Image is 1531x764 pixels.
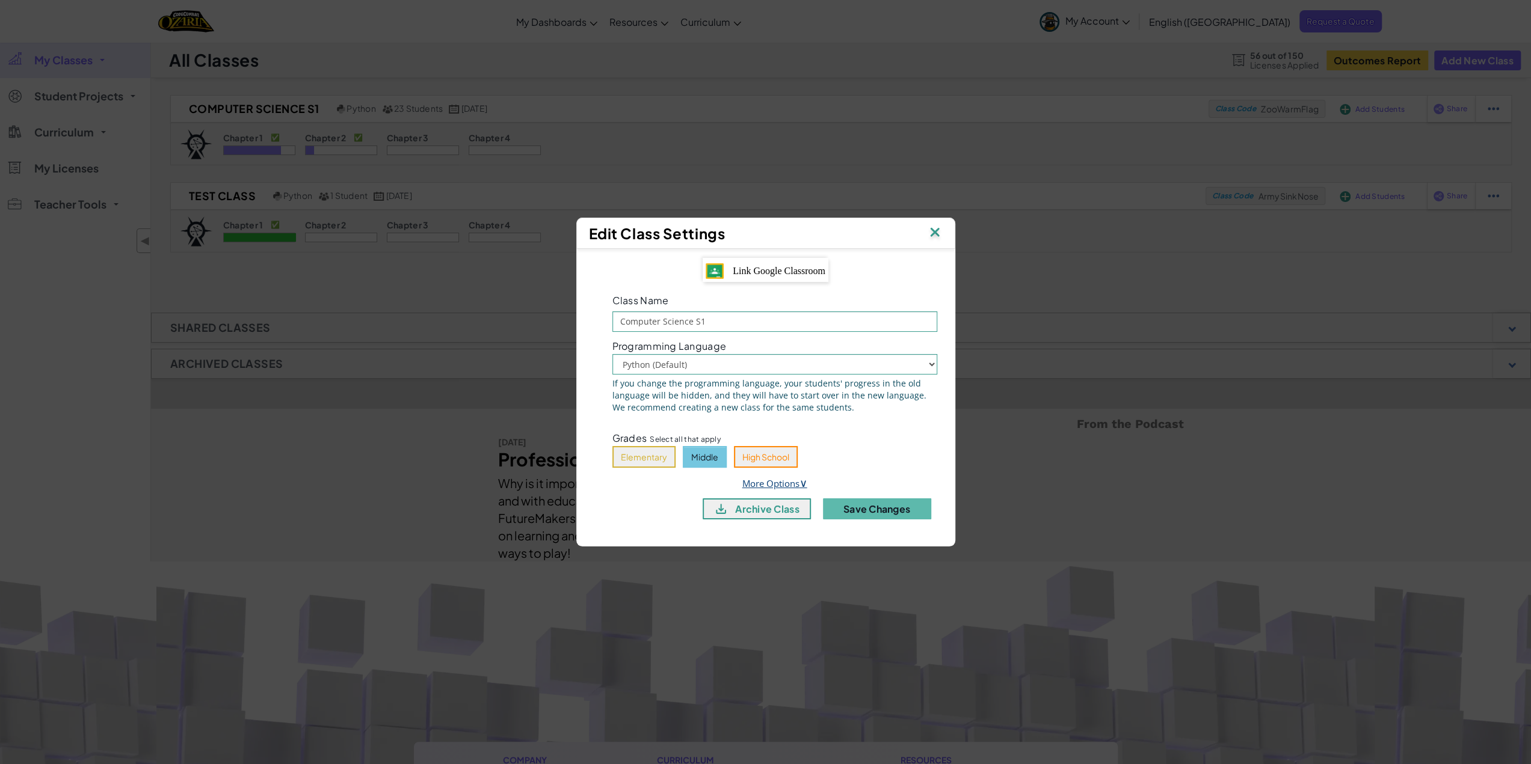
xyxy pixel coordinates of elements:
[733,266,825,276] span: Link Google Classroom
[927,224,943,242] img: IconClose.svg
[589,224,725,242] span: Edit Class Settings
[734,446,798,468] button: High School
[713,501,729,516] img: IconArchive.svg
[823,498,931,519] button: Save Changes
[650,433,721,445] span: Select all that apply
[612,377,937,414] span: If you change the programming language, your students' progress in the old language will be hidde...
[612,341,726,351] span: Programming Language
[706,263,724,279] img: IconGoogleClassroom.svg
[683,446,727,468] button: Middle
[703,498,811,519] button: archive class
[612,294,669,307] span: Class Name
[612,446,676,468] button: Elementary
[799,475,807,490] span: ∨
[742,477,807,489] a: More Options
[612,432,647,444] span: Grades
